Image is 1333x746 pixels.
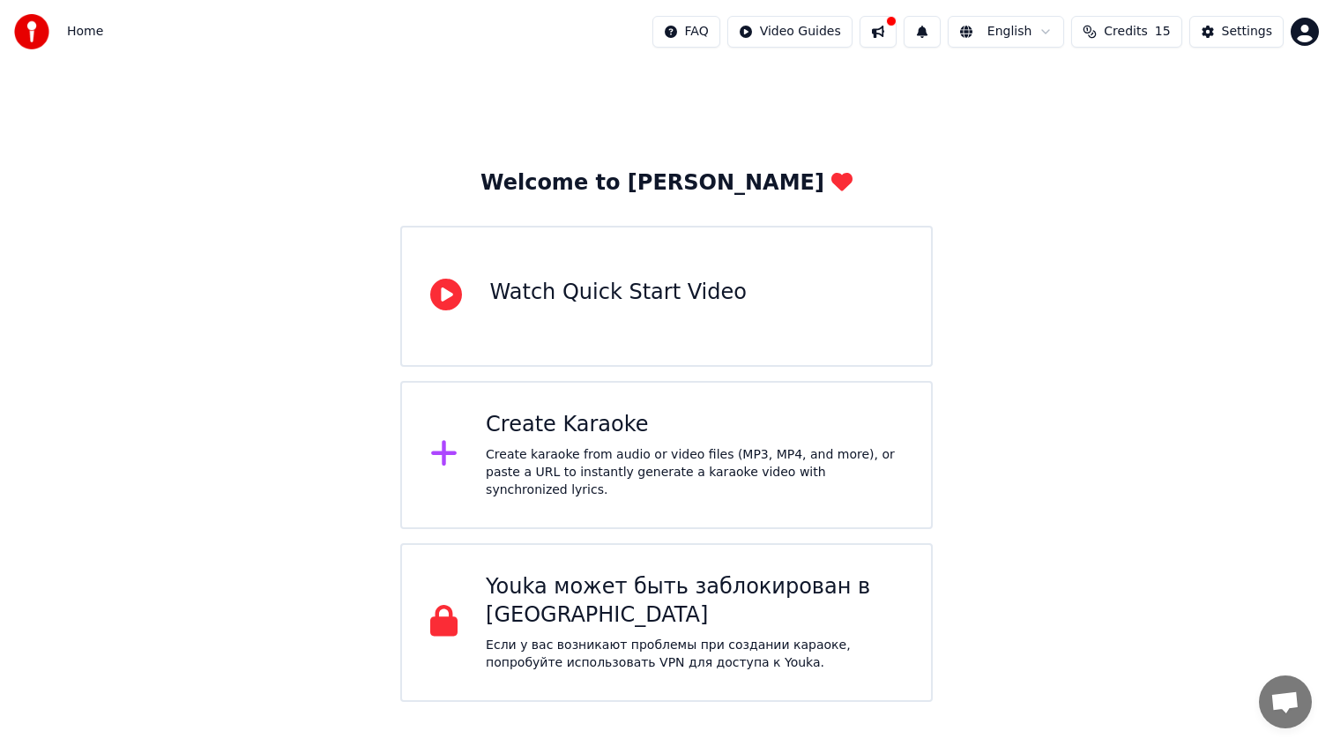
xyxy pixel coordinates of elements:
[727,16,853,48] button: Video Guides
[490,279,747,307] div: Watch Quick Start Video
[1104,23,1147,41] span: Credits
[486,573,903,630] div: Youka может быть заблокирован в [GEOGRAPHIC_DATA]
[1189,16,1284,48] button: Settings
[1155,23,1171,41] span: 15
[1222,23,1272,41] div: Settings
[486,446,903,499] div: Create karaoke from audio or video files (MP3, MP4, and more), or paste a URL to instantly genera...
[67,23,103,41] span: Home
[1071,16,1181,48] button: Credits15
[486,411,903,439] div: Create Karaoke
[486,637,903,672] p: Если у вас возникают проблемы при создании караоке, попробуйте использовать VPN для доступа к Youka.
[1259,675,1312,728] div: Open chat
[480,169,853,198] div: Welcome to [PERSON_NAME]
[14,14,49,49] img: youka
[67,23,103,41] nav: breadcrumb
[652,16,720,48] button: FAQ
